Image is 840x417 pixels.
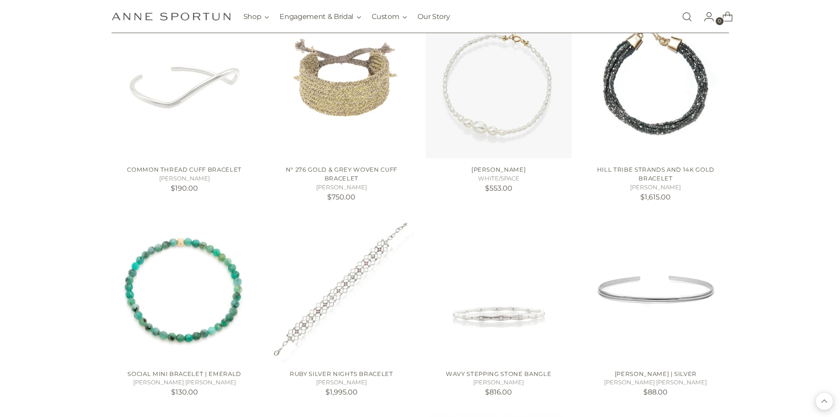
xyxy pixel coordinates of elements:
a: [PERSON_NAME] | SILVER [615,370,697,377]
a: [PERSON_NAME] [471,166,526,173]
a: Open cart modal [715,8,733,26]
a: Go to the account page [697,8,714,26]
button: Back to top [816,393,833,410]
a: Common Thread Cuff Bracelet [127,166,242,173]
h5: [PERSON_NAME] [PERSON_NAME] [582,378,728,387]
button: Custom [372,7,407,26]
h5: [PERSON_NAME] [269,183,414,192]
span: $750.00 [327,193,355,201]
span: $553.00 [485,184,512,192]
a: Wavy Stepping Stone Bangle [426,217,571,363]
a: N° 276 Gold & Grey Woven Cuff Bracelet [286,166,397,182]
span: 0 [716,17,724,25]
a: Hill Tribe Strands and 14k Gold Bracelet [582,12,728,158]
h5: [PERSON_NAME] [112,174,258,183]
a: N° 276 Gold & Grey Woven Cuff Bracelet [269,12,414,158]
span: $130.00 [171,388,198,396]
h5: WHITE/SPACE [426,174,571,183]
span: $1,995.00 [325,388,358,396]
span: $816.00 [485,388,512,396]
button: Engagement & Bridal [280,7,361,26]
a: Hill Tribe Strands and 14k Gold Bracelet [597,166,714,182]
a: Anne Sportun Fine Jewellery [112,12,231,21]
a: SYD CUFF | SILVER [582,217,728,363]
h5: [PERSON_NAME] [426,378,571,387]
a: Open search modal [678,8,696,26]
h5: [PERSON_NAME] [269,378,414,387]
a: Dario Pearl Bracelet [426,12,571,158]
a: Social Mini Bracelet | Emerald [112,217,258,363]
a: Common Thread Cuff Bracelet [112,12,258,158]
span: $1,615.00 [640,193,671,201]
span: $88.00 [643,388,668,396]
a: Our Story [418,7,450,26]
a: Wavy Stepping Stone Bangle [446,370,551,377]
a: Ruby Silver Nights Bracelet [269,217,414,363]
h5: [PERSON_NAME] [PERSON_NAME] [112,378,258,387]
button: Shop [243,7,269,26]
h5: [PERSON_NAME] [582,183,728,192]
a: Ruby Silver Nights Bracelet [290,370,393,377]
span: $190.00 [171,184,198,192]
a: Social Mini Bracelet | Emerald [127,370,241,377]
